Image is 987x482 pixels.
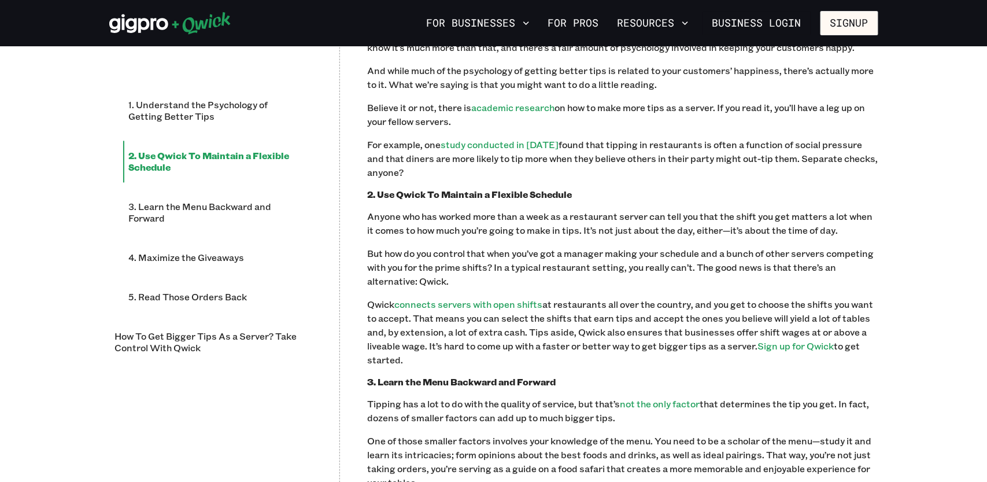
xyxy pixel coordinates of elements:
li: 2. Use Qwick To Maintain a Flexible Schedule [123,141,312,183]
a: not the only factor [620,398,700,410]
p: And while much of the psychology of getting better tips is related to your customers’ happiness, ... [368,64,878,91]
li: 1. Understand the Psychology of Getting Better Tips [123,90,312,132]
li: 3. Learn the Menu Backward and Forward [123,192,312,234]
a: For Pros [544,13,604,33]
li: 4. Maximize the Giveaways [123,243,312,273]
p: Anyone who has worked more than a week as a restaurant server can tell you that the shift you get... [368,209,878,237]
p: But how do you control that when you’ve got a manager making your schedule and a bunch of other s... [368,246,878,288]
a: study conducted in [DATE] [441,138,559,150]
button: For Businesses [422,13,534,33]
p: Tipping has a lot to do with the quality of service, but that’s that determines the tip you get. ... [368,397,878,425]
p: Believe it or not, there is on how to make more tips as a server. If you read it, you’ll have a l... [368,101,878,128]
p: For example, one found that tipping in restaurants is often a function of social pressure and tha... [368,138,878,179]
button: Signup [820,11,878,35]
a: connects servers with open shifts [395,298,543,310]
h3: 3. Learn the Menu Backward and Forward [368,376,878,388]
a: Business Login [703,11,811,35]
p: Qwick at restaurants all over the country, and you get to choose the shifts you want to accept. T... [368,297,878,367]
li: How To Get Bigger Tips As a Server? Take Control With Qwick [109,322,312,363]
a: Sign up for Qwick [758,340,834,352]
button: Resources [613,13,693,33]
h3: 2. Use Qwick To Maintain a Flexible Schedule [368,189,878,200]
li: 5. Read Those Orders Back [123,282,312,312]
a: academic research [472,101,555,113]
